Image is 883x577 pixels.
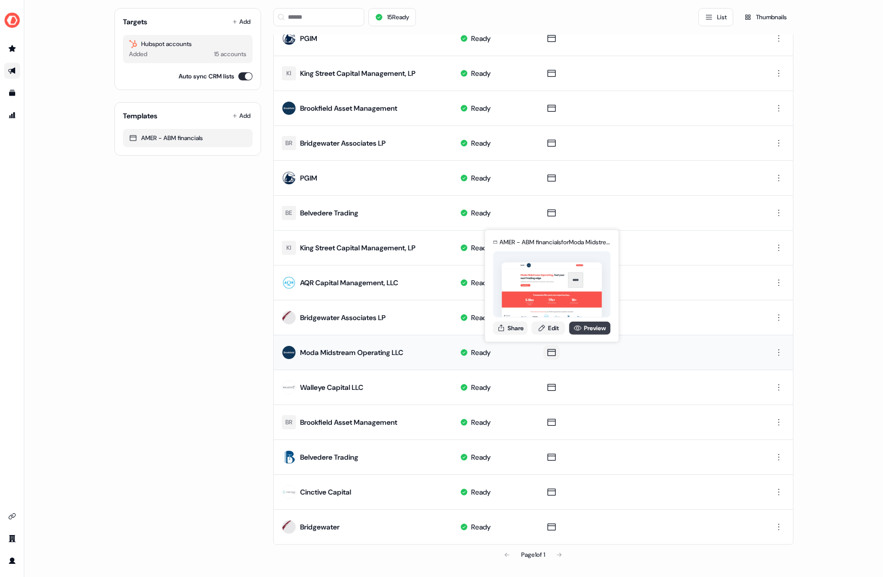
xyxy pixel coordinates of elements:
[214,49,246,59] div: 15 accounts
[300,68,415,78] div: King Street Capital Management, LP
[129,49,147,59] div: Added
[471,313,491,323] div: Ready
[569,321,611,334] a: Preview
[230,109,253,123] button: Add
[300,33,317,43] div: PGIM
[4,85,20,101] a: Go to templates
[285,417,292,427] div: BR
[300,103,397,113] div: Brookfield Asset Management
[471,103,491,113] div: Ready
[300,208,358,218] div: Belvedere Trading
[129,39,246,49] div: Hubspot accounts
[300,243,415,253] div: King Street Capital Management, LP
[123,111,157,121] div: Templates
[286,243,291,253] div: KI
[521,550,545,560] div: Page 1 of 1
[285,208,292,218] div: BE
[471,452,491,462] div: Ready
[471,522,491,532] div: Ready
[471,347,491,358] div: Ready
[471,417,491,427] div: Ready
[471,33,491,43] div: Ready
[737,8,793,26] button: Thumbnails
[285,138,292,148] div: BR
[300,278,398,288] div: AQR Capital Management, LLC
[4,40,20,57] a: Go to prospects
[300,487,351,497] div: Cinctive Capital
[300,522,340,532] div: Bridgewater
[300,452,358,462] div: Belvedere Trading
[471,68,491,78] div: Ready
[471,243,491,253] div: Ready
[471,173,491,183] div: Ready
[499,237,610,247] div: AMER - ABM financials for Moda Midstream Operating LLC
[532,321,565,334] a: Edit
[300,138,386,148] div: Bridgewater Associates LP
[471,138,491,148] div: Ready
[368,8,416,26] button: 15Ready
[4,107,20,123] a: Go to attribution
[4,553,20,569] a: Go to profile
[123,17,147,27] div: Targets
[179,71,234,81] label: Auto sync CRM lists
[300,417,397,427] div: Brookfield Asset Management
[300,347,403,358] div: Moda Midstream Operating LLC
[502,262,602,318] img: asset preview
[129,133,246,143] div: AMER - ABM financials
[230,15,253,29] button: Add
[286,68,291,78] div: KI
[4,63,20,79] a: Go to outbound experience
[471,487,491,497] div: Ready
[493,321,528,334] button: Share
[4,508,20,524] a: Go to integrations
[4,530,20,547] a: Go to team
[471,278,491,288] div: Ready
[300,313,386,323] div: Bridgewater Associates LP
[300,173,317,183] div: PGIM
[471,208,491,218] div: Ready
[471,382,491,392] div: Ready
[698,8,733,26] button: List
[300,382,363,392] div: Walleye Capital LLC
